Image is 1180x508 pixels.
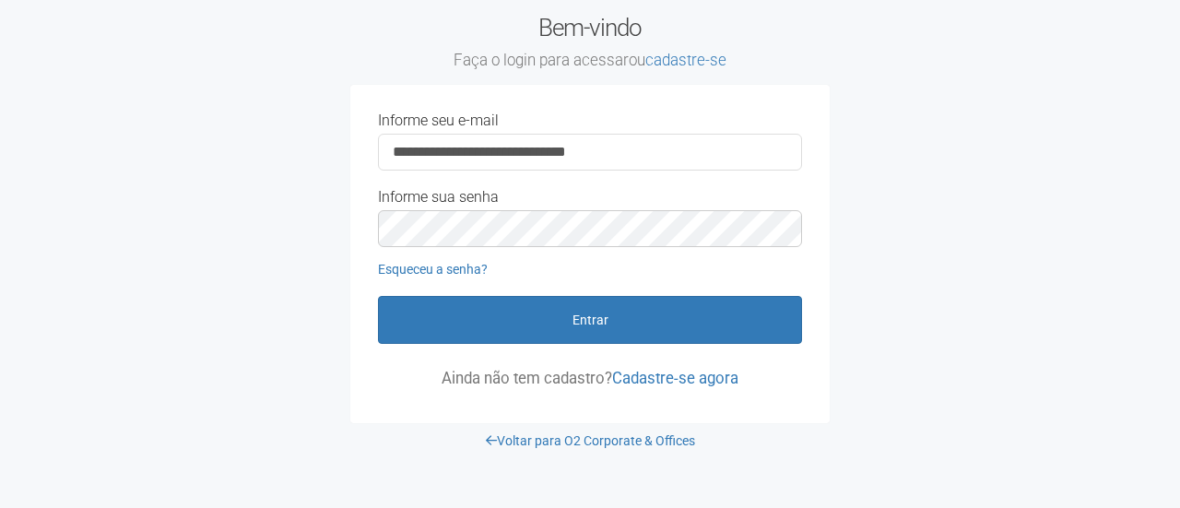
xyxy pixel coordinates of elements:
[350,51,830,71] small: Faça o login para acessar
[378,189,499,206] label: Informe sua senha
[350,14,830,71] h2: Bem-vindo
[629,51,726,69] span: ou
[378,296,802,344] button: Entrar
[612,369,738,387] a: Cadastre-se agora
[378,262,488,277] a: Esqueceu a senha?
[378,370,802,386] p: Ainda não tem cadastro?
[378,112,499,129] label: Informe seu e-mail
[645,51,726,69] a: cadastre-se
[486,433,695,448] a: Voltar para O2 Corporate & Offices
